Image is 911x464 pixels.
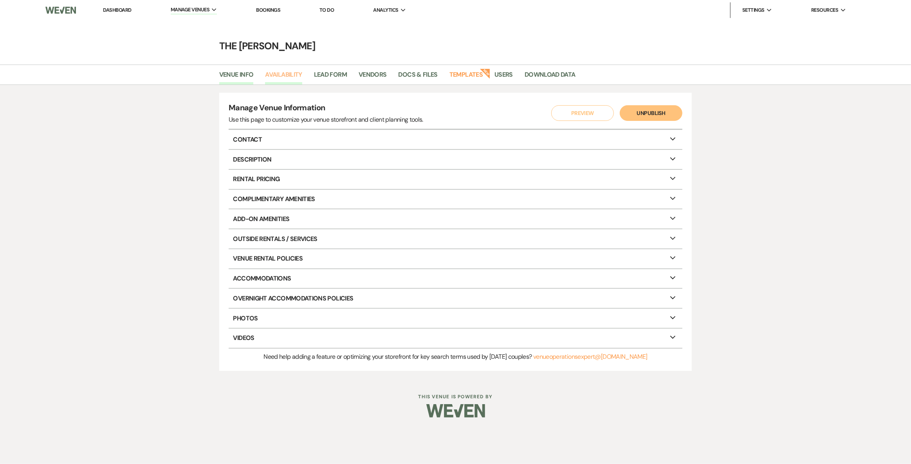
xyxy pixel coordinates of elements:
a: Venue Info [219,70,254,85]
p: Photos [229,309,682,328]
img: Weven Logo [426,397,485,424]
a: Download Data [525,70,575,85]
a: Docs & Files [399,70,438,85]
p: Complimentary Amenities [229,190,682,209]
span: Settings [742,6,765,14]
p: Add-On Amenities [229,209,682,228]
a: Users [494,70,513,85]
span: Need help adding a feature or optimizing your storefront for key search terms used by [DATE] coup... [263,352,532,361]
div: Use this page to customize your venue storefront and client planning tools. [229,115,423,124]
h4: Manage Venue Information [229,102,423,115]
a: Vendors [359,70,387,85]
p: Videos [229,329,682,348]
span: Manage Venues [171,6,209,14]
p: Accommodations [229,269,682,288]
p: Rental Pricing [229,170,682,189]
p: Outside Rentals / Services [229,229,682,248]
h4: The [PERSON_NAME] [174,39,738,53]
p: Contact [229,130,682,149]
p: Description [229,150,682,169]
span: Analytics [373,6,398,14]
a: Availability [265,70,302,85]
p: Venue Rental Policies [229,249,682,268]
span: Resources [811,6,838,14]
a: Preview [549,105,612,121]
a: Lead Form [314,70,347,85]
a: Dashboard [103,7,132,13]
img: Weven Logo [45,2,76,18]
a: Bookings [256,7,280,13]
button: Preview [551,105,614,121]
button: Unpublish [620,105,682,121]
strong: New [480,68,491,79]
a: Templates [449,70,483,85]
a: To Do [319,7,334,13]
p: Overnight Accommodations Policies [229,289,682,308]
a: venueoperationsexpert@[DOMAIN_NAME] [533,352,648,361]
